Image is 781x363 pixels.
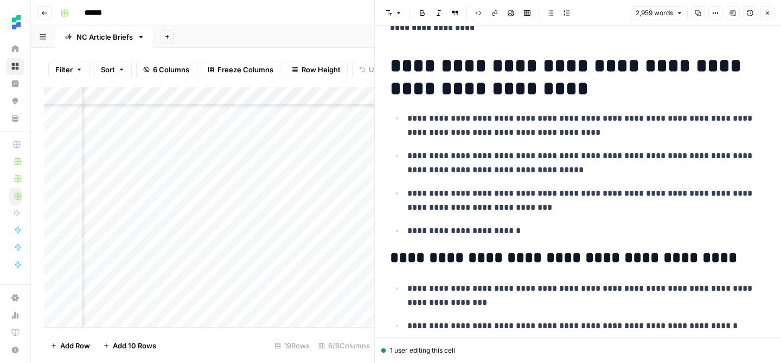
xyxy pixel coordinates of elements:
[55,64,73,75] span: Filter
[136,61,196,78] button: 6 Columns
[7,289,24,306] a: Settings
[270,337,314,354] div: 19 Rows
[7,75,24,92] a: Insights
[285,61,348,78] button: Row Height
[217,64,273,75] span: Freeze Columns
[7,324,24,341] a: Learning Hub
[48,61,89,78] button: Filter
[101,64,115,75] span: Sort
[76,32,133,42] div: NC Article Briefs
[113,340,156,351] span: Add 10 Rows
[352,61,394,78] button: Undo
[7,58,24,75] a: Browse
[7,40,24,58] a: Home
[7,92,24,110] a: Opportunities
[636,8,673,18] span: 2,959 words
[314,337,374,354] div: 6/6 Columns
[381,346,774,355] div: 1 user editing this cell
[94,61,132,78] button: Sort
[153,64,189,75] span: 6 Columns
[7,9,24,36] button: Workspace: Ten Speed
[60,340,90,351] span: Add Row
[55,26,154,48] a: NC Article Briefs
[44,337,97,354] button: Add Row
[369,64,387,75] span: Undo
[7,306,24,324] a: Usage
[7,341,24,359] button: Help + Support
[97,337,163,354] button: Add 10 Rows
[7,12,26,32] img: Ten Speed Logo
[631,6,688,20] button: 2,959 words
[302,64,341,75] span: Row Height
[201,61,280,78] button: Freeze Columns
[7,110,24,127] a: Your Data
